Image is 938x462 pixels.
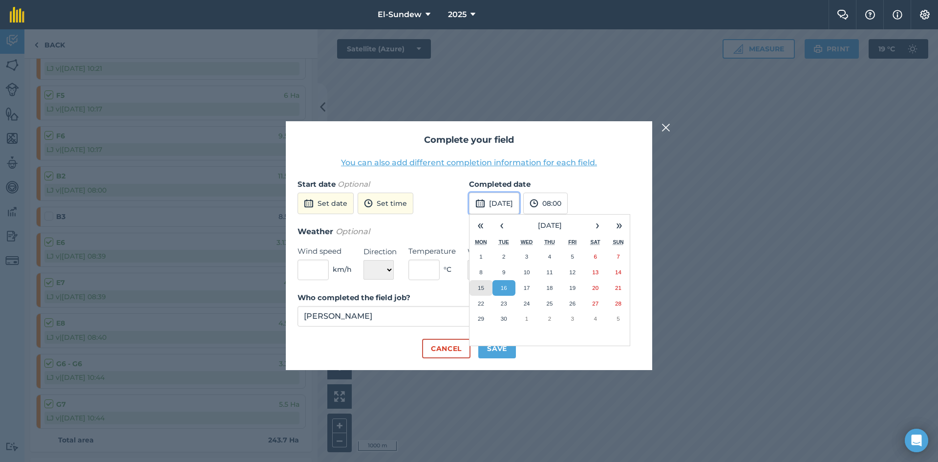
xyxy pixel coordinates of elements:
span: 2025 [448,9,467,21]
button: 2 October 2025 [538,311,561,327]
button: « [469,215,491,236]
button: Set date [298,193,354,214]
img: svg+xml;base64,PHN2ZyB4bWxucz0iaHR0cDovL3d3dy53My5vcmcvMjAwMC9zdmciIHdpZHRoPSIxNyIgaGVpZ2h0PSIxNy... [893,9,902,21]
h3: Weather [298,225,640,238]
abbr: 9 September 2025 [502,269,505,275]
abbr: Wednesday [521,239,533,245]
abbr: 7 September 2025 [617,253,619,260]
abbr: 4 October 2025 [594,315,597,322]
button: 2 September 2025 [492,249,515,264]
button: 26 September 2025 [561,296,584,311]
abbr: 10 September 2025 [524,269,530,275]
abbr: 8 September 2025 [479,269,482,275]
abbr: 6 September 2025 [594,253,597,260]
button: 08:00 [523,193,568,214]
abbr: 23 September 2025 [501,300,507,307]
abbr: 18 September 2025 [546,285,553,291]
button: 22 September 2025 [469,296,492,311]
button: 28 September 2025 [607,296,630,311]
span: km/h [333,264,352,275]
abbr: 5 September 2025 [571,253,574,260]
button: Set time [358,193,413,214]
abbr: Tuesday [499,239,509,245]
button: 13 September 2025 [584,264,607,280]
span: ° C [444,264,451,275]
label: Weather [468,246,516,258]
button: 29 September 2025 [469,311,492,327]
img: fieldmargin Logo [10,7,24,22]
button: 4 October 2025 [584,311,607,327]
img: Two speech bubbles overlapping with the left bubble in the forefront [837,10,849,20]
button: 3 September 2025 [515,249,538,264]
abbr: 20 September 2025 [592,285,598,291]
button: You can also add different completion information for each field. [341,157,597,169]
h2: Complete your field [298,133,640,147]
button: 8 September 2025 [469,264,492,280]
abbr: 5 October 2025 [617,315,619,322]
button: 6 September 2025 [584,249,607,264]
button: Save [478,339,516,358]
abbr: 13 September 2025 [592,269,598,275]
abbr: 28 September 2025 [615,300,621,307]
abbr: 4 September 2025 [548,253,551,260]
button: 19 September 2025 [561,280,584,296]
button: 27 September 2025 [584,296,607,311]
abbr: 27 September 2025 [592,300,598,307]
button: 3 October 2025 [561,311,584,327]
img: A question mark icon [864,10,876,20]
button: 4 September 2025 [538,249,561,264]
em: Optional [338,179,370,189]
button: [DATE] [469,193,519,214]
img: A cog icon [919,10,931,20]
abbr: 14 September 2025 [615,269,621,275]
button: › [587,215,608,236]
abbr: 1 September 2025 [479,253,482,260]
button: » [608,215,630,236]
em: Optional [336,227,370,236]
abbr: 17 September 2025 [524,285,530,291]
abbr: 25 September 2025 [546,300,553,307]
img: svg+xml;base64,PD94bWwgdmVyc2lvbj0iMS4wIiBlbmNvZGluZz0idXRmLTgiPz4KPCEtLSBHZW5lcmF0b3I6IEFkb2JlIE... [530,198,538,209]
button: 11 September 2025 [538,264,561,280]
button: 5 October 2025 [607,311,630,327]
button: 16 September 2025 [492,280,515,296]
img: svg+xml;base64,PHN2ZyB4bWxucz0iaHR0cDovL3d3dy53My5vcmcvMjAwMC9zdmciIHdpZHRoPSIyMiIgaGVpZ2h0PSIzMC... [661,122,670,133]
span: El-Sundew [378,9,422,21]
abbr: 2 October 2025 [548,315,551,322]
img: svg+xml;base64,PD94bWwgdmVyc2lvbj0iMS4wIiBlbmNvZGluZz0idXRmLTgiPz4KPCEtLSBHZW5lcmF0b3I6IEFkb2JlIE... [475,198,485,209]
span: [DATE] [538,221,562,230]
button: 1 October 2025 [515,311,538,327]
label: Temperature [408,245,456,257]
button: 17 September 2025 [515,280,538,296]
button: 18 September 2025 [538,280,561,296]
label: Wind speed [298,245,352,257]
button: 24 September 2025 [515,296,538,311]
abbr: 30 September 2025 [501,315,507,322]
abbr: 12 September 2025 [569,269,576,275]
button: 30 September 2025 [492,311,515,327]
button: 21 September 2025 [607,280,630,296]
div: Open Intercom Messenger [905,429,928,452]
abbr: 26 September 2025 [569,300,576,307]
abbr: 21 September 2025 [615,285,621,291]
abbr: Monday [475,239,487,245]
abbr: 19 September 2025 [569,285,576,291]
abbr: 2 September 2025 [502,253,505,260]
button: 9 September 2025 [492,264,515,280]
abbr: 1 October 2025 [525,315,528,322]
button: 15 September 2025 [469,280,492,296]
label: Direction [363,246,397,258]
button: 7 September 2025 [607,249,630,264]
abbr: 29 September 2025 [478,315,484,322]
img: svg+xml;base64,PD94bWwgdmVyc2lvbj0iMS4wIiBlbmNvZGluZz0idXRmLTgiPz4KPCEtLSBHZW5lcmF0b3I6IEFkb2JlIE... [304,198,314,209]
abbr: 24 September 2025 [524,300,530,307]
abbr: 3 September 2025 [525,253,528,260]
strong: Start date [298,179,336,189]
abbr: Friday [568,239,576,245]
abbr: 16 September 2025 [501,285,507,291]
button: ‹ [491,215,512,236]
button: [DATE] [512,215,587,236]
button: 5 September 2025 [561,249,584,264]
button: 23 September 2025 [492,296,515,311]
abbr: Sunday [613,239,623,245]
